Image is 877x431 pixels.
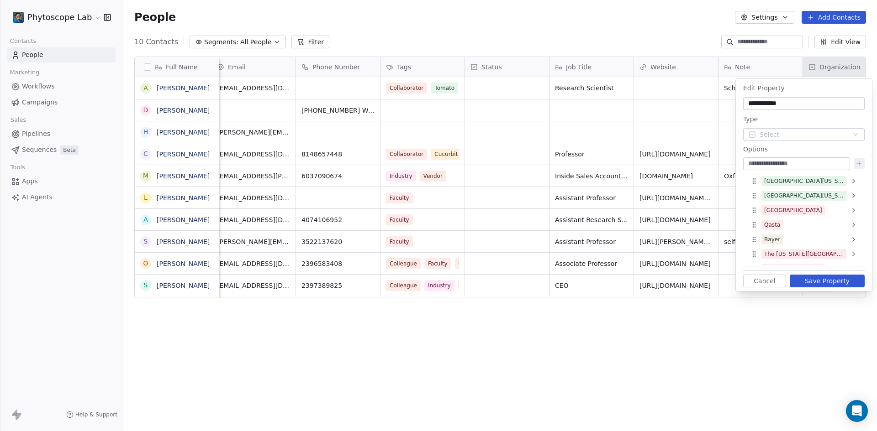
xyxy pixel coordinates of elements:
[790,275,865,287] button: Save Property
[764,177,844,185] div: [GEOGRAPHIC_DATA][US_STATE]
[747,232,861,247] div: Bayer
[743,128,865,141] button: Select
[747,218,861,232] div: Qasta
[764,235,780,244] div: Bayer
[747,188,861,203] div: [GEOGRAPHIC_DATA][US_STATE]
[743,84,785,92] span: Edit Property
[747,174,861,188] div: [GEOGRAPHIC_DATA][US_STATE]
[764,250,844,258] div: The [US_STATE][GEOGRAPHIC_DATA]
[743,145,768,154] span: Options
[764,265,822,273] div: [GEOGRAPHIC_DATA]
[743,275,786,287] button: Cancel
[743,115,758,123] span: Type
[764,192,844,200] div: [GEOGRAPHIC_DATA][US_STATE]
[760,130,779,140] span: Select
[747,261,861,276] div: [GEOGRAPHIC_DATA]
[764,221,780,229] div: Qasta
[747,247,861,261] div: The [US_STATE][GEOGRAPHIC_DATA]
[747,203,861,218] div: [GEOGRAPHIC_DATA]
[764,206,822,214] div: [GEOGRAPHIC_DATA]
